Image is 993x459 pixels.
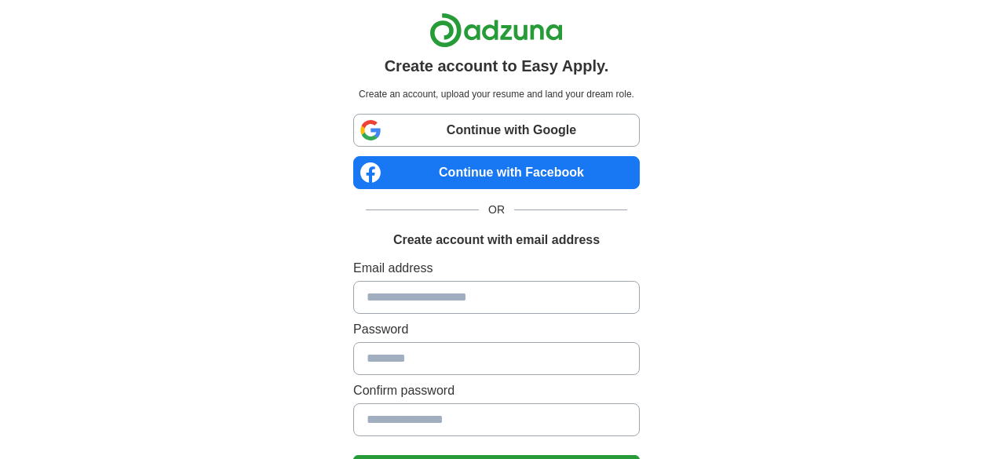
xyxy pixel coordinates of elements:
[479,202,514,218] span: OR
[356,87,637,101] p: Create an account, upload your resume and land your dream role.
[353,114,640,147] a: Continue with Google
[429,13,563,48] img: Adzuna logo
[353,381,640,400] label: Confirm password
[353,259,640,278] label: Email address
[385,54,609,78] h1: Create account to Easy Apply.
[353,156,640,189] a: Continue with Facebook
[393,231,600,250] h1: Create account with email address
[353,320,640,339] label: Password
